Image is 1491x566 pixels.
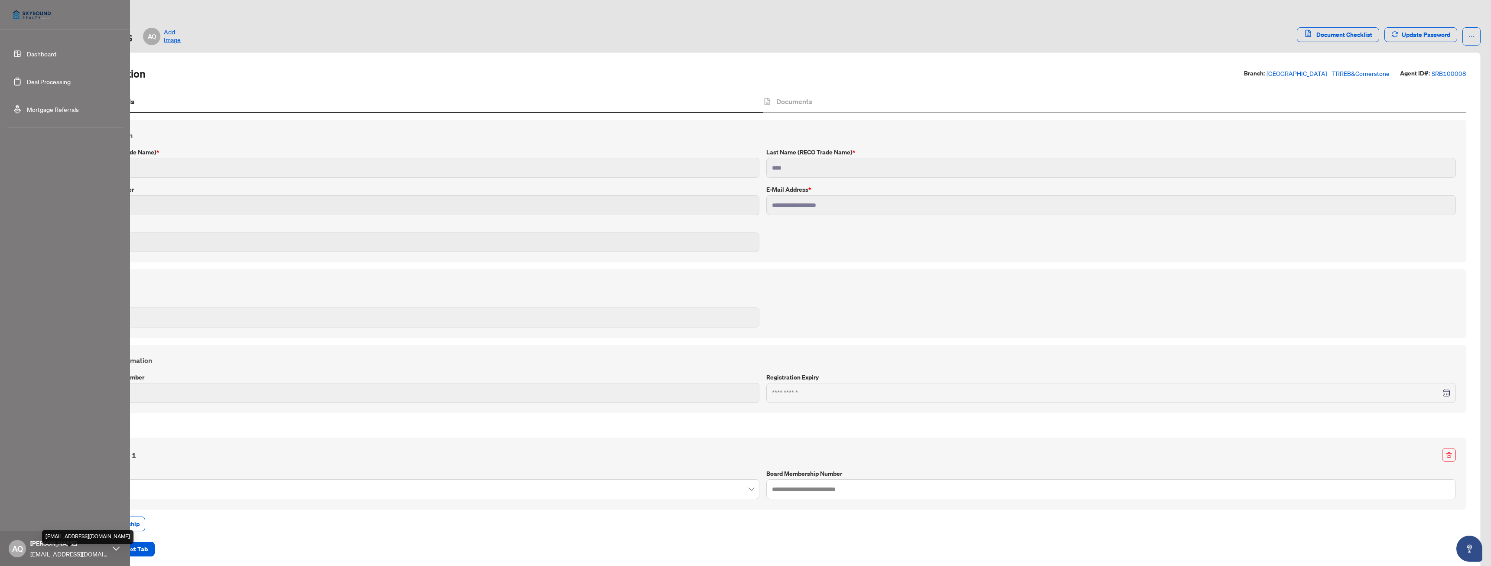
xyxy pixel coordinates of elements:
span: Update Password [1402,28,1450,42]
span: AQ [12,543,23,555]
span: [PERSON_NAME] [30,539,108,548]
label: Branch: [1244,69,1265,79]
a: Deal Processing [27,78,71,85]
label: Registration Expiry [766,373,1456,382]
img: logo [7,4,57,25]
span: [EMAIL_ADDRESS][DOMAIN_NAME] [30,549,108,559]
label: E-mail Address [766,185,1456,194]
span: Add Image [164,28,181,45]
h4: Contact Information [70,130,1456,141]
h4: Board Membership [59,420,1466,431]
label: RECO Registration Number [70,373,759,382]
span: [GEOGRAPHIC_DATA] - TRREB&Cornerstone [1266,69,1390,79]
span: ellipsis [1468,33,1475,39]
span: Next Tab [123,542,148,556]
a: Dashboard [27,50,56,58]
button: Next Tab [116,542,155,556]
a: Mortgage Referrals [27,105,79,113]
label: Board Membership(s) [70,469,759,478]
label: Home Address [70,222,759,232]
span: AQ [148,32,156,41]
label: First Name (RECO Trade Name) [70,147,759,157]
label: Board Membership Number [766,469,1456,478]
span: SRB100008 [1432,69,1466,79]
button: Update Password [1384,27,1457,42]
h4: Documents [776,96,812,107]
label: Primary Phone Number [70,185,759,194]
label: Last Name (RECO Trade Name) [766,147,1456,157]
span: Document Checklist [1316,28,1372,42]
h4: RECO License Information [70,355,1456,366]
button: Document Checklist [1297,27,1379,42]
h4: Joining Profile [70,280,1456,290]
label: HST# [70,297,759,307]
label: Agent ID#: [1400,69,1430,79]
button: Open asap [1456,536,1482,562]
